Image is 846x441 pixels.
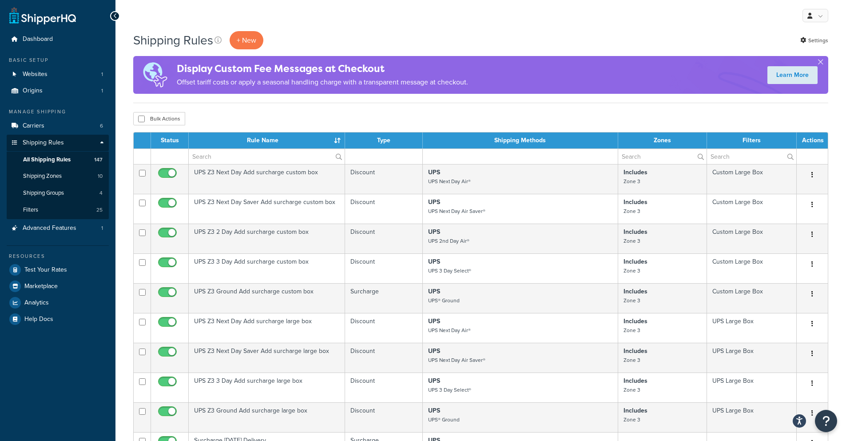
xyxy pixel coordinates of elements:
strong: UPS [428,376,440,385]
strong: UPS [428,406,440,415]
li: Shipping Rules [7,135,109,219]
li: Carriers [7,118,109,134]
strong: Includes [624,287,647,296]
td: UPS Z3 Next Day Saver Add surcharge large box [189,343,345,373]
strong: UPS [428,168,440,177]
a: All Shipping Rules 147 [7,152,109,168]
p: Offset tariff costs or apply a seasonal handling charge with a transparent message at checkout. [177,76,468,88]
span: Test Your Rates [24,266,67,274]
a: Marketplace [7,278,109,294]
strong: UPS [428,317,440,326]
li: Origins [7,83,109,99]
span: Shipping Zones [23,172,62,180]
span: Websites [23,71,48,78]
td: UPS Z3 Next Day Saver Add surcharge custom box [189,194,345,224]
span: Dashboard [23,36,53,43]
span: 1 [101,225,103,232]
small: Zone 3 [624,207,640,215]
small: Zone 3 [624,386,640,394]
li: Filters [7,202,109,218]
span: 147 [94,156,103,164]
span: 1 [101,71,103,78]
th: Status [151,132,189,148]
li: All Shipping Rules [7,152,109,168]
td: Discount [345,343,423,373]
small: UPS 3 Day Select® [428,267,471,275]
td: UPS Large Box [707,402,797,432]
a: Websites 1 [7,66,109,83]
img: duties-banner-06bc72dcb5fe05cb3f9472aba00be2ae8eb53ab6f0d8bb03d382ba314ac3c341.png [133,56,177,94]
div: Resources [7,253,109,260]
li: Shipping Zones [7,168,109,184]
span: 25 [96,206,103,214]
a: Carriers 6 [7,118,109,134]
strong: Includes [624,317,647,326]
span: Help Docs [24,316,53,323]
a: Analytics [7,295,109,311]
strong: UPS [428,227,440,237]
input: Search [618,149,707,164]
td: UPS Z3 Next Day Add surcharge custom box [189,164,345,194]
a: Filters 25 [7,202,109,218]
strong: UPS [428,346,440,356]
td: UPS Z3 Ground Add surcharge large box [189,402,345,432]
td: Custom Large Box [707,224,797,253]
small: Zone 3 [624,177,640,185]
td: Discount [345,164,423,194]
li: Shipping Groups [7,185,109,201]
span: 6 [100,122,103,130]
strong: UPS [428,257,440,266]
a: Shipping Rules [7,135,109,151]
a: Help Docs [7,311,109,327]
span: Filters [23,206,38,214]
td: Discount [345,373,423,402]
small: UPS 3 Day Select® [428,386,471,394]
div: Basic Setup [7,56,109,64]
td: UPS Z3 Next Day Add surcharge large box [189,313,345,343]
span: Advanced Features [23,225,76,232]
td: Discount [345,402,423,432]
strong: Includes [624,257,647,266]
td: UPS Large Box [707,313,797,343]
a: Shipping Zones 10 [7,168,109,184]
span: Shipping Groups [23,189,64,197]
th: Zones [618,132,707,148]
td: UPS Large Box [707,343,797,373]
div: Manage Shipping [7,108,109,116]
a: Shipping Groups 4 [7,185,109,201]
span: Analytics [24,299,49,307]
strong: Includes [624,346,647,356]
span: Shipping Rules [23,139,64,147]
span: Marketplace [24,283,58,290]
td: Custom Large Box [707,194,797,224]
td: UPS Z3 Ground Add surcharge custom box [189,283,345,313]
strong: Includes [624,227,647,237]
span: Carriers [23,122,44,130]
span: 1 [101,87,103,95]
button: Bulk Actions [133,112,185,125]
small: Zone 3 [624,297,640,305]
small: Zone 3 [624,237,640,245]
td: Custom Large Box [707,283,797,313]
td: Discount [345,224,423,253]
td: Discount [345,194,423,224]
td: Discount [345,253,423,283]
a: ShipperHQ Home [9,7,76,24]
strong: UPS [428,287,440,296]
a: Dashboard [7,31,109,48]
a: Learn More [767,66,818,84]
small: UPS® Ground [428,416,460,424]
small: UPS Next Day Air Saver® [428,207,485,215]
th: Actions [797,132,828,148]
strong: UPS [428,197,440,207]
span: All Shipping Rules [23,156,71,164]
h1: Shipping Rules [133,32,213,49]
span: 10 [98,172,103,180]
strong: Includes [624,376,647,385]
td: Surcharge [345,283,423,313]
td: Custom Large Box [707,164,797,194]
td: UPS Z3 2 Day Add surcharge custom box [189,224,345,253]
strong: Includes [624,197,647,207]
